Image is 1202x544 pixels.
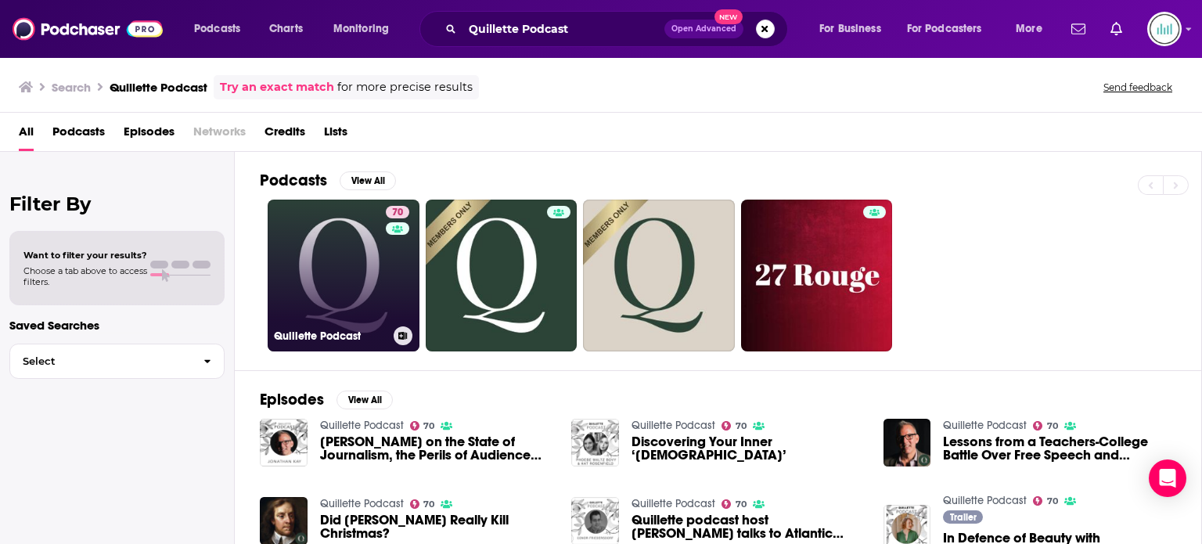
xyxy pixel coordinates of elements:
[410,499,435,509] a: 70
[324,119,347,151] a: Lists
[269,18,303,40] span: Charts
[268,200,419,351] a: 70Quillette Podcast
[632,497,715,510] a: Quillette Podcast
[632,419,715,432] a: Quillette Podcast
[265,119,305,151] a: Credits
[274,330,387,343] h3: Quillette Podcast
[1047,498,1058,505] span: 70
[392,205,403,221] span: 70
[1147,12,1182,46] img: User Profile
[714,9,743,24] span: New
[1047,423,1058,430] span: 70
[337,78,473,96] span: for more precise results
[194,18,240,40] span: Podcasts
[340,171,396,190] button: View All
[320,435,553,462] span: [PERSON_NAME] on the State of Journalism, the Perils of Audience Capture, and the Art of Podcasting
[423,501,434,508] span: 70
[260,171,327,190] h2: Podcasts
[571,419,619,467] img: Discovering Your Inner ‘Demisexual’
[736,423,747,430] span: 70
[9,344,225,379] button: Select
[1033,421,1058,431] a: 70
[13,14,163,44] img: Podchaser - Follow, Share and Rate Podcasts
[943,494,1027,507] a: Quillette Podcast
[10,356,191,366] span: Select
[260,419,308,467] img: Jonathan Kay on the State of Journalism, the Perils of Audience Capture, and the Art of Podcasting
[943,419,1027,432] a: Quillette Podcast
[819,18,881,40] span: For Business
[260,171,396,190] a: PodcastsView All
[907,18,982,40] span: For Podcasters
[410,421,435,431] a: 70
[110,80,207,95] h3: Quillette Podcast
[320,497,404,510] a: Quillette Podcast
[386,206,409,218] a: 70
[260,390,393,409] a: EpisodesView All
[664,20,743,38] button: Open AdvancedNew
[19,119,34,151] a: All
[434,11,803,47] div: Search podcasts, credits, & more...
[220,78,334,96] a: Try an exact match
[722,421,747,431] a: 70
[260,390,324,409] h2: Episodes
[23,250,147,261] span: Want to filter your results?
[320,435,553,462] a: Jonathan Kay on the State of Journalism, the Perils of Audience Capture, and the Art of Podcasting
[1065,16,1092,42] a: Show notifications dropdown
[943,435,1176,462] a: Lessons from a Teachers-College Battle Over Free Speech and ‘Decolonization’
[1149,459,1186,497] div: Open Intercom Messenger
[320,419,404,432] a: Quillette Podcast
[1005,16,1062,41] button: open menu
[1147,12,1182,46] button: Show profile menu
[632,435,865,462] a: Discovering Your Inner ‘Demisexual’
[722,499,747,509] a: 70
[671,25,736,33] span: Open Advanced
[336,391,393,409] button: View All
[1147,12,1182,46] span: Logged in as podglomerate
[52,119,105,151] a: Podcasts
[950,513,977,522] span: Trailer
[333,18,389,40] span: Monitoring
[124,119,175,151] a: Episodes
[1033,496,1058,506] a: 70
[808,16,901,41] button: open menu
[9,318,225,333] p: Saved Searches
[1104,16,1128,42] a: Show notifications dropdown
[462,16,664,41] input: Search podcasts, credits, & more...
[320,513,553,540] span: Did [PERSON_NAME] Really Kill Christmas?
[322,16,409,41] button: open menu
[9,193,225,215] h2: Filter By
[1099,81,1177,94] button: Send feedback
[736,501,747,508] span: 70
[52,80,91,95] h3: Search
[897,16,1005,41] button: open menu
[884,419,931,467] img: Lessons from a Teachers-College Battle Over Free Speech and ‘Decolonization’
[193,119,246,151] span: Networks
[259,16,312,41] a: Charts
[183,16,261,41] button: open menu
[23,265,147,287] span: Choose a tab above to access filters.
[320,513,553,540] a: Did Oliver Cromwell Really Kill Christmas?
[1016,18,1042,40] span: More
[423,423,434,430] span: 70
[632,513,865,540] a: Quillette podcast host Jonathan Kay talks to Atlantic Magazine staff writer Conor Friedersdorf ab...
[632,435,865,462] span: Discovering Your Inner ‘[DEMOGRAPHIC_DATA]’
[632,513,865,540] span: Quillette podcast host [PERSON_NAME] talks to Atlantic Magazine staff writer [PERSON_NAME] about ...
